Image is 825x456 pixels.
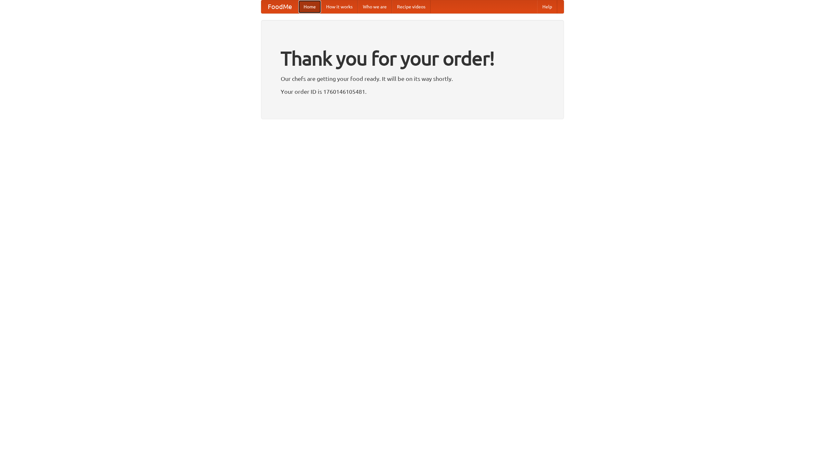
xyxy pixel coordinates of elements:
[358,0,392,13] a: Who we are
[321,0,358,13] a: How it works
[537,0,557,13] a: Help
[392,0,431,13] a: Recipe videos
[261,0,298,13] a: FoodMe
[281,43,544,74] h1: Thank you for your order!
[281,87,544,96] p: Your order ID is 1760146105481.
[281,74,544,83] p: Our chefs are getting your food ready. It will be on its way shortly.
[298,0,321,13] a: Home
